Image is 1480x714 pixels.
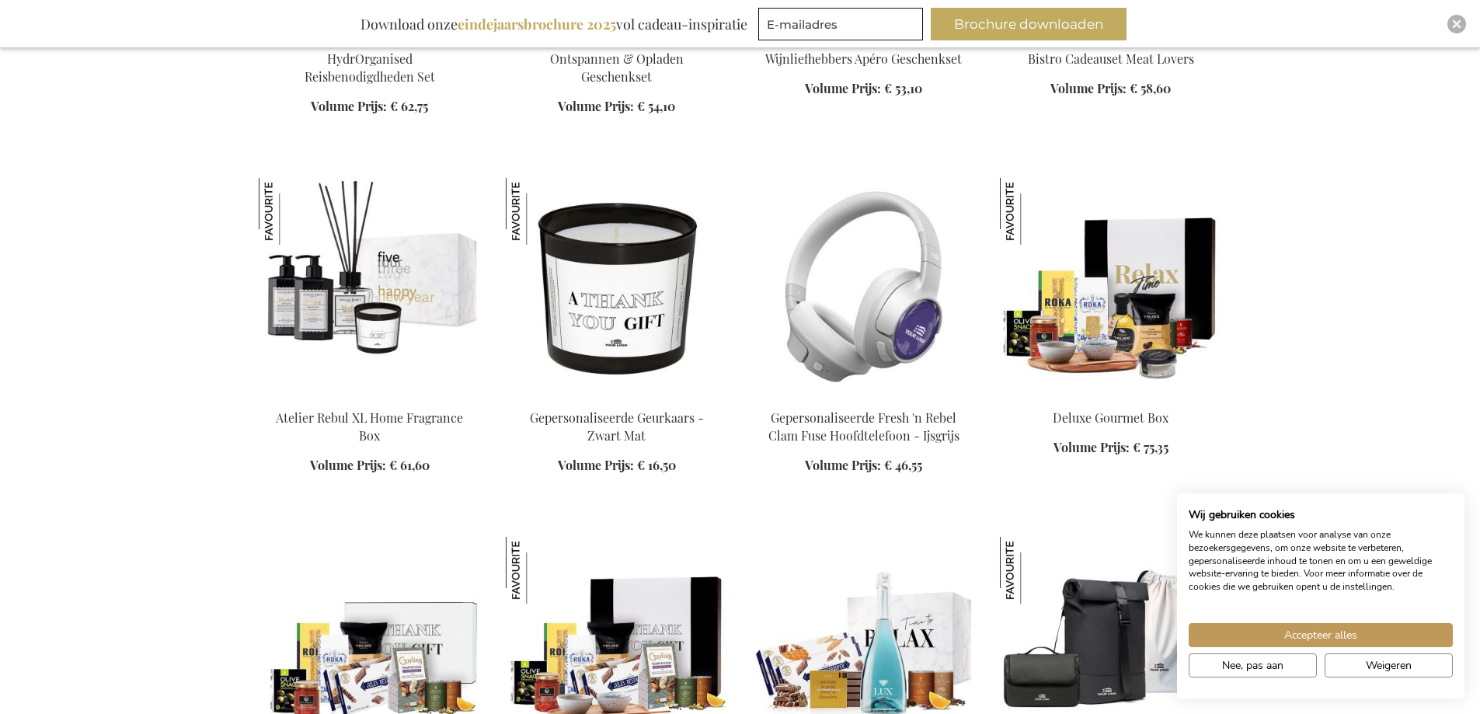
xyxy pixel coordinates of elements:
span: Volume Prijs: [1050,80,1127,96]
span: € 53,10 [884,80,922,96]
img: Deluxe Gourmet Box [1000,178,1067,245]
span: € 61,60 [389,457,430,473]
a: Volume Prijs: € 58,60 [1050,80,1171,98]
button: Brochure downloaden [931,8,1127,40]
a: HydrOrganised Reisbenodigdheden Set [305,51,435,85]
a: ARCA-20055 Deluxe Gourmet Box [1000,389,1222,404]
img: Prestige Gourmet Box [506,537,573,604]
a: Ontspannen & Opladen Geschenkset [550,51,684,85]
span: € 58,60 [1130,80,1171,96]
a: Volume Prijs: € 46,55 [805,457,922,475]
button: Accepteer alle cookies [1189,623,1453,647]
img: Personalised Scented Candle - Black Matt [506,178,728,395]
a: Volume Prijs: € 62,75 [311,98,428,116]
a: Volume Prijs: € 53,10 [805,80,922,98]
span: Weigeren [1366,657,1412,674]
a: Atelier Rebul XL Home Fragrance Box [276,409,463,444]
a: Volume Prijs: € 61,60 [310,457,430,475]
img: Atelier Rebul XL Home Fragrance Box [259,178,481,395]
span: Volume Prijs: [311,98,387,114]
input: E-mailadres [758,8,923,40]
img: Gepersonaliseerde Geurkaars - Zwart Mat [506,178,573,245]
button: Pas cookie voorkeuren aan [1189,653,1317,677]
a: Personalised Fresh 'n Rebel Clam Fuse Headphone - Ice Grey [753,389,975,404]
a: Bistro Cadeauset Meat Lovers [1028,51,1194,67]
a: Gepersonaliseerde Fresh 'n Rebel Clam Fuse Hoofdtelefoon - Ijsgrijs [768,409,959,444]
span: Volume Prijs: [1053,439,1130,455]
a: Volume Prijs: € 75,35 [1053,439,1168,457]
a: Personalised Scented Candle - Black Matt Gepersonaliseerde Geurkaars - Zwart Mat [506,389,728,404]
a: Gepersonaliseerde Geurkaars - Zwart Mat [530,409,704,444]
span: Volume Prijs: [805,457,881,473]
a: Wijnliefhebbers Apéro Geschenkset [765,51,962,67]
div: Download onze vol cadeau-inspiratie [353,8,754,40]
a: Deluxe Gourmet Box [1053,409,1168,426]
span: Nee, pas aan [1222,657,1283,674]
span: Volume Prijs: [558,457,634,473]
div: Close [1447,15,1466,33]
h2: Wij gebruiken cookies [1189,508,1453,522]
span: € 75,35 [1133,439,1168,455]
span: Volume Prijs: [805,80,881,96]
button: Alle cookies weigeren [1325,653,1453,677]
p: We kunnen deze plaatsen voor analyse van onze bezoekersgegevens, om onze website te verbeteren, g... [1189,528,1453,594]
form: marketing offers and promotions [758,8,928,45]
a: Volume Prijs: € 54,10 [558,98,675,116]
b: eindejaarsbrochure 2025 [458,15,616,33]
img: Baltimore Fiets Reisset [1000,537,1067,604]
img: Atelier Rebul XL Home Fragrance Box [259,178,326,245]
img: Close [1452,19,1461,29]
span: € 62,75 [390,98,428,114]
a: Volume Prijs: € 16,50 [558,457,676,475]
span: € 46,55 [884,457,922,473]
img: ARCA-20055 [1000,178,1222,395]
span: Volume Prijs: [310,457,386,473]
span: Volume Prijs: [558,98,634,114]
span: € 54,10 [637,98,675,114]
a: Atelier Rebul XL Home Fragrance Box Atelier Rebul XL Home Fragrance Box [259,389,481,404]
img: Personalised Fresh 'n Rebel Clam Fuse Headphone - Ice Grey [753,178,975,395]
span: € 16,50 [637,457,676,473]
span: Accepteer alles [1284,627,1357,643]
